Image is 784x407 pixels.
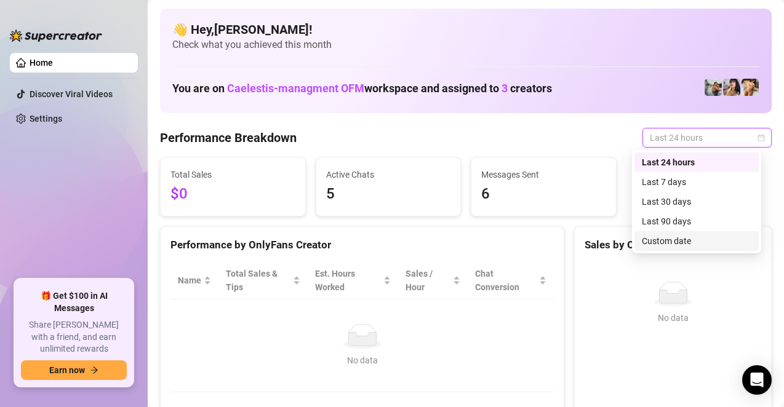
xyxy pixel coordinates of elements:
[585,237,761,253] div: Sales by OnlyFans Creator
[590,311,756,325] div: No data
[705,79,722,96] img: SivanSecret
[160,129,297,146] h4: Performance Breakdown
[30,58,53,68] a: Home
[642,195,751,208] div: Last 30 days
[49,365,85,375] span: Earn now
[21,319,127,355] span: Share [PERSON_NAME] with a friend, and earn unlimited rewards
[170,262,218,299] th: Name
[742,79,759,96] img: Shalva
[21,290,127,314] span: 🎁 Get $100 in AI Messages
[10,30,102,42] img: logo-BBDzfeDw.svg
[227,82,364,95] span: Caelestis-managment OFM
[326,183,451,206] span: 5
[634,231,759,251] div: Custom date
[172,82,552,95] h1: You are on workspace and assigned to creators
[170,168,295,181] span: Total Sales
[481,168,606,181] span: Messages Sent
[642,156,751,169] div: Last 24 hours
[172,38,759,52] span: Check what you achieved this month
[406,267,450,294] span: Sales / Hour
[481,183,606,206] span: 6
[183,354,542,367] div: No data
[634,211,759,231] div: Last 90 days
[326,168,451,181] span: Active Chats
[172,21,759,38] h4: 👋 Hey, [PERSON_NAME] !
[642,175,751,189] div: Last 7 days
[398,262,468,299] th: Sales / Hour
[475,267,537,294] span: Chat Conversion
[650,128,764,147] span: Last 24 hours
[502,82,508,95] span: 3
[642,234,751,248] div: Custom date
[170,183,295,206] span: $0
[90,366,98,374] span: arrow-right
[30,89,113,99] a: Discover Viral Videos
[723,79,740,96] img: Babydanix
[742,365,772,395] div: Open Intercom Messenger
[758,134,765,141] span: calendar
[642,215,751,228] div: Last 90 days
[170,237,554,253] div: Performance by OnlyFans Creator
[468,262,554,299] th: Chat Conversion
[226,267,290,294] span: Total Sales & Tips
[21,360,127,380] button: Earn nowarrow-right
[634,152,759,172] div: Last 24 hours
[634,172,759,192] div: Last 7 days
[634,192,759,211] div: Last 30 days
[315,267,381,294] div: Est. Hours Worked
[30,114,62,124] a: Settings
[178,274,201,287] span: Name
[218,262,308,299] th: Total Sales & Tips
